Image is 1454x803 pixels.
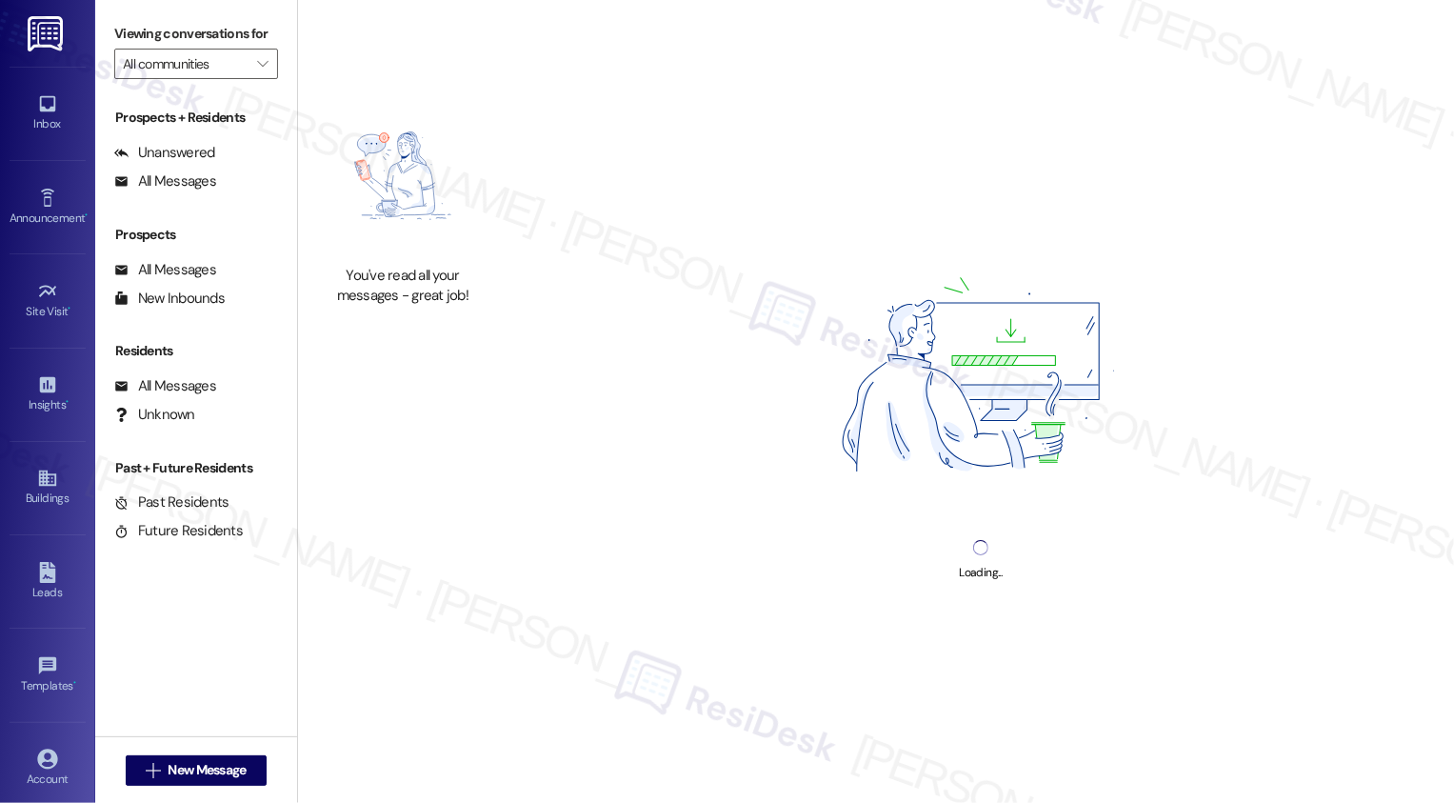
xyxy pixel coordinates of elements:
[66,395,69,409] span: •
[10,88,86,139] a: Inbox
[114,289,225,309] div: New Inbounds
[114,171,216,191] div: All Messages
[114,521,243,541] div: Future Residents
[114,492,229,512] div: Past Residents
[10,650,86,701] a: Templates •
[319,95,487,256] img: empty-state
[10,462,86,513] a: Buildings
[114,143,215,163] div: Unanswered
[959,563,1002,583] div: Loading...
[126,755,267,786] button: New Message
[319,266,487,307] div: You've read all your messages - great job!
[95,108,297,128] div: Prospects + Residents
[257,56,268,71] i: 
[95,341,297,361] div: Residents
[69,302,71,315] span: •
[73,676,76,690] span: •
[10,275,86,327] a: Site Visit •
[168,760,246,780] span: New Message
[10,743,86,794] a: Account
[95,225,297,245] div: Prospects
[114,260,216,280] div: All Messages
[95,458,297,478] div: Past + Future Residents
[10,556,86,608] a: Leads
[114,405,195,425] div: Unknown
[146,763,160,778] i: 
[114,19,278,49] label: Viewing conversations for
[123,49,248,79] input: All communities
[114,376,216,396] div: All Messages
[10,369,86,420] a: Insights •
[28,16,67,51] img: ResiDesk Logo
[85,209,88,222] span: •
